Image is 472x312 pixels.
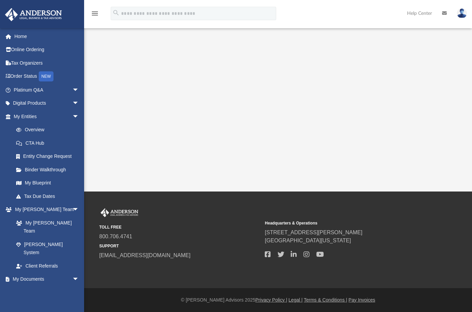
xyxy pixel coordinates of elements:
a: Pay Invoices [349,297,375,303]
a: My [PERSON_NAME] Team [9,216,82,238]
a: My [PERSON_NAME] Teamarrow_drop_down [5,203,86,216]
i: search [112,9,120,16]
span: arrow_drop_down [72,83,86,97]
a: Entity Change Request [9,150,89,163]
a: Digital Productsarrow_drop_down [5,97,89,110]
a: My Documentsarrow_drop_down [5,273,86,286]
a: Legal | [289,297,303,303]
img: Anderson Advisors Platinum Portal [3,8,64,21]
span: arrow_drop_down [72,110,86,124]
a: Privacy Policy | [255,297,287,303]
span: arrow_drop_down [72,273,86,286]
img: User Pic [457,8,467,18]
img: Anderson Advisors Platinum Portal [99,208,140,217]
a: Online Ordering [5,43,89,57]
a: My Blueprint [9,176,86,190]
span: arrow_drop_down [72,203,86,217]
a: Client Referrals [9,259,86,273]
a: Tax Organizers [5,56,89,70]
small: TOLL FREE [99,224,260,230]
a: Tax Due Dates [9,189,89,203]
a: [STREET_ADDRESS][PERSON_NAME] [265,230,362,235]
a: Platinum Q&Aarrow_drop_down [5,83,89,97]
small: Headquarters & Operations [265,220,426,226]
a: menu [91,13,99,18]
a: Home [5,30,89,43]
small: SUPPORT [99,243,260,249]
span: arrow_drop_down [72,97,86,110]
a: Order StatusNEW [5,70,89,83]
a: [GEOGRAPHIC_DATA][US_STATE] [265,238,351,243]
a: [EMAIL_ADDRESS][DOMAIN_NAME] [99,252,190,258]
a: Box [9,286,82,299]
a: CTA Hub [9,136,89,150]
a: 800.706.4741 [99,234,132,239]
i: menu [91,9,99,18]
a: Overview [9,123,89,137]
a: [PERSON_NAME] System [9,238,86,259]
a: My Entitiesarrow_drop_down [5,110,89,123]
a: Terms & Conditions | [304,297,347,303]
a: Binder Walkthrough [9,163,89,176]
div: NEW [39,71,53,81]
div: © [PERSON_NAME] Advisors 2025 [84,297,472,304]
